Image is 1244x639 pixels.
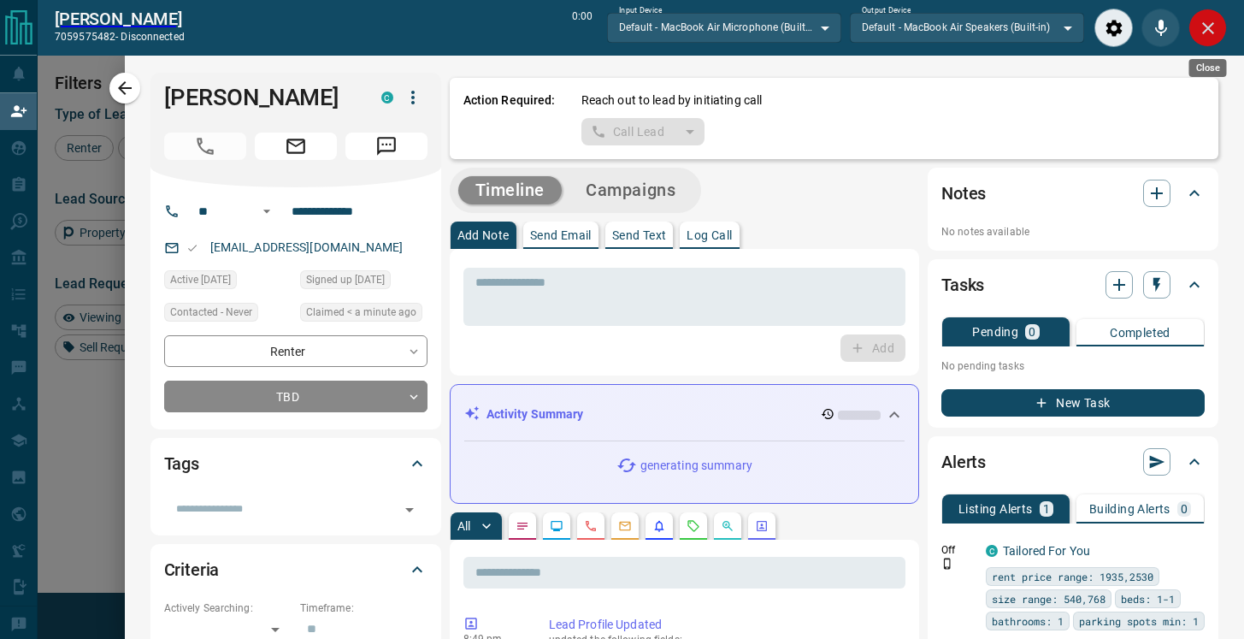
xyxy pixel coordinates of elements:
div: Wed Sep 10 2025 [164,270,292,294]
p: Action Required: [463,92,556,145]
p: Add Note [457,229,510,241]
span: Signed up [DATE] [306,271,385,288]
div: Thu Aug 14 2025 [300,270,427,294]
p: All [457,520,471,532]
div: Tasks [941,264,1205,305]
span: Call [164,133,246,160]
span: Active [DATE] [170,271,231,288]
a: Tailored For You [1003,544,1090,558]
p: Timeframe: [300,601,427,616]
div: Close [1188,9,1227,47]
svg: Agent Actions [755,519,769,533]
span: bathrooms: 1 [992,612,1064,630]
div: Fri Sep 12 2025 [300,303,427,327]
p: 1 [1043,503,1050,515]
span: rent price range: 1935,2530 [992,568,1153,585]
a: [EMAIL_ADDRESS][DOMAIN_NAME] [210,240,404,254]
div: Activity Summary [464,399,905,430]
span: beds: 1-1 [1121,590,1175,607]
p: 0:00 [572,9,593,47]
p: Actively Searching: [164,601,292,616]
div: Default - MacBook Air Speakers (Built-in) [850,13,1084,42]
p: Send Email [530,229,592,241]
div: Default - MacBook Air Microphone (Built-in) [607,13,841,42]
div: Audio Settings [1094,9,1133,47]
h2: Tasks [941,271,984,299]
svg: Calls [584,519,598,533]
span: Email [255,133,337,160]
p: Reach out to lead by initiating call [581,92,763,109]
p: No pending tasks [941,353,1205,379]
p: Pending [972,326,1018,338]
h1: [PERSON_NAME] [164,84,356,111]
span: Message [345,133,427,160]
span: Claimed < a minute ago [306,304,416,321]
p: Activity Summary [486,405,584,423]
button: New Task [941,389,1205,417]
button: Open [256,201,277,222]
svg: Lead Browsing Activity [550,519,563,533]
svg: Notes [516,519,529,533]
h2: Criteria [164,556,220,583]
label: Input Device [619,5,663,16]
p: generating summary [640,457,752,475]
p: Off [941,542,976,558]
span: size range: 540,768 [992,590,1105,607]
p: Send Text [612,229,667,241]
h2: Alerts [941,448,986,476]
div: Tags [164,443,427,484]
p: 0 [1181,503,1188,515]
div: split button [581,118,705,145]
svg: Push Notification Only [941,558,953,570]
span: Contacted - Never [170,304,252,321]
button: Timeline [458,176,563,204]
p: Lead Profile Updated [549,616,899,634]
p: Log Call [687,229,732,241]
div: Renter [164,335,427,367]
svg: Email Valid [186,242,198,254]
p: 0 [1029,326,1035,338]
h2: [PERSON_NAME] [55,9,185,29]
div: Alerts [941,441,1205,482]
button: Campaigns [569,176,693,204]
p: 7059575482 - [55,29,185,44]
svg: Requests [687,519,700,533]
span: parking spots min: 1 [1079,612,1199,630]
h2: Notes [941,180,986,207]
div: condos.ca [986,545,998,557]
div: Notes [941,173,1205,214]
div: Criteria [164,549,427,590]
p: Completed [1110,327,1170,339]
label: Output Device [862,5,911,16]
button: Open [398,498,422,522]
svg: Opportunities [721,519,734,533]
svg: Listing Alerts [652,519,666,533]
p: No notes available [941,224,1205,240]
div: Close [1189,59,1227,77]
div: Mute [1141,9,1180,47]
div: TBD [164,381,427,412]
div: condos.ca [381,92,393,104]
svg: Emails [618,519,632,533]
span: disconnected [121,31,184,43]
h2: Tags [164,450,199,477]
p: Building Alerts [1089,503,1170,515]
p: Listing Alerts [958,503,1033,515]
